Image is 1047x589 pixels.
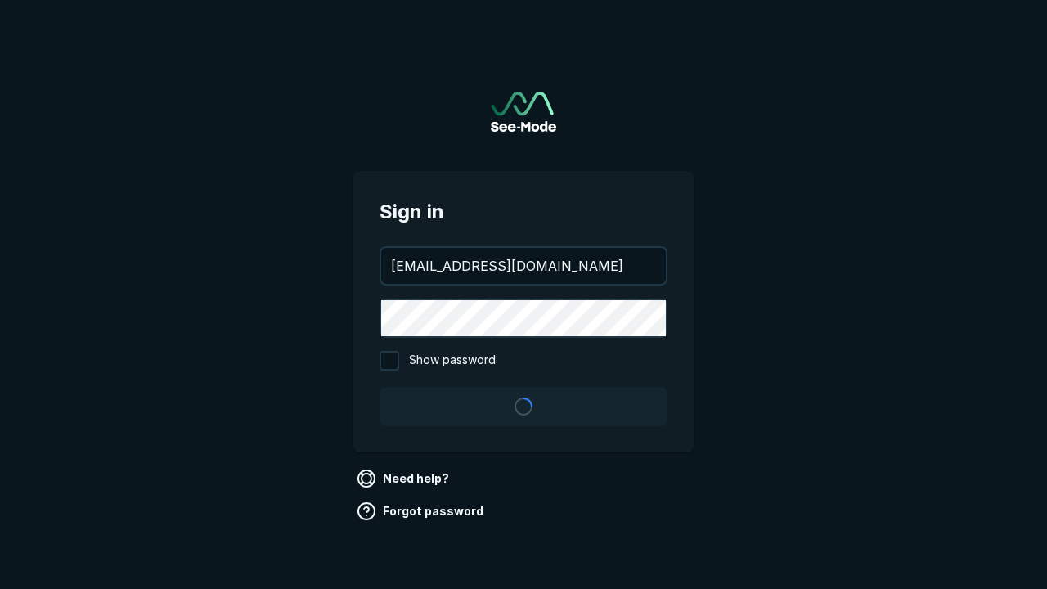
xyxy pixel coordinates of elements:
a: Need help? [353,465,456,492]
span: Sign in [380,197,667,227]
input: your@email.com [381,248,666,284]
a: Forgot password [353,498,490,524]
a: Go to sign in [491,92,556,132]
span: Show password [409,351,496,371]
img: See-Mode Logo [491,92,556,132]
